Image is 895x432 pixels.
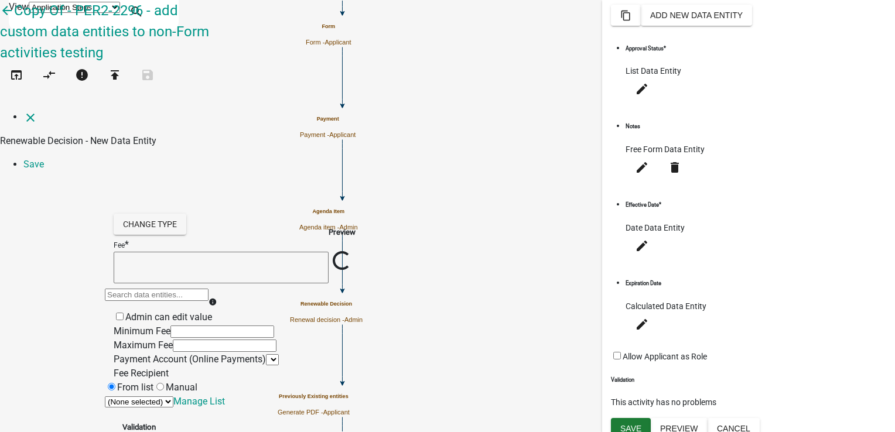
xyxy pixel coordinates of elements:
input: Manual [156,383,164,390]
span: Free Form Data Entity [626,145,705,154]
span: Date Data Entity [626,223,685,232]
i: edit [635,82,649,96]
wm-modal-confirm: Delete [658,165,691,174]
label: Minimum Fee [114,325,170,337]
p: This activity has no problems [611,396,886,409]
a: Manage List [173,396,225,407]
div: Fee Recipient [105,366,337,380]
i: error [75,68,89,84]
label: Payment Account (Online Payments) [114,354,266,365]
wm-modal-confirm: Bulk Actions [611,11,641,20]
i: publish [108,68,122,84]
button: 1 problems in this workflow [66,63,98,88]
i: compare_arrows [42,68,56,84]
p: Fee [114,241,125,249]
button: Auto Layout [33,63,66,88]
label: Allow Applicant as Role [611,352,707,361]
i: save [141,68,155,84]
input: Admin can edit value [116,313,124,320]
h6: Expiration Date [626,279,706,287]
h6: Validation [611,376,886,384]
h5: Preview [329,227,356,238]
h6: Notes [626,122,706,131]
label: Manual [153,382,197,393]
h6: Effective Date [626,201,706,209]
label: From list [105,382,153,393]
span: List Data Entity [626,66,681,76]
button: Save [131,63,164,88]
i: close [23,111,37,125]
a: Save [23,159,44,170]
label: Admin can edit value [114,311,212,323]
label: Maximum Fee [114,340,173,351]
i: edit [635,317,649,331]
i: edit [635,160,649,174]
i: delete [668,160,682,174]
div: Change Type [114,214,186,235]
i: content_copy [620,10,631,21]
i: info [209,298,217,306]
i: open_in_browser [9,68,23,84]
input: Search data entities... [105,289,209,301]
h6: Approval Status [626,44,706,53]
span: Calculated Data Entity [626,301,706,311]
i: edit [635,238,649,252]
input: From list [108,383,115,390]
button: Publish [98,63,131,88]
button: Add New Data Entity [641,5,752,26]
